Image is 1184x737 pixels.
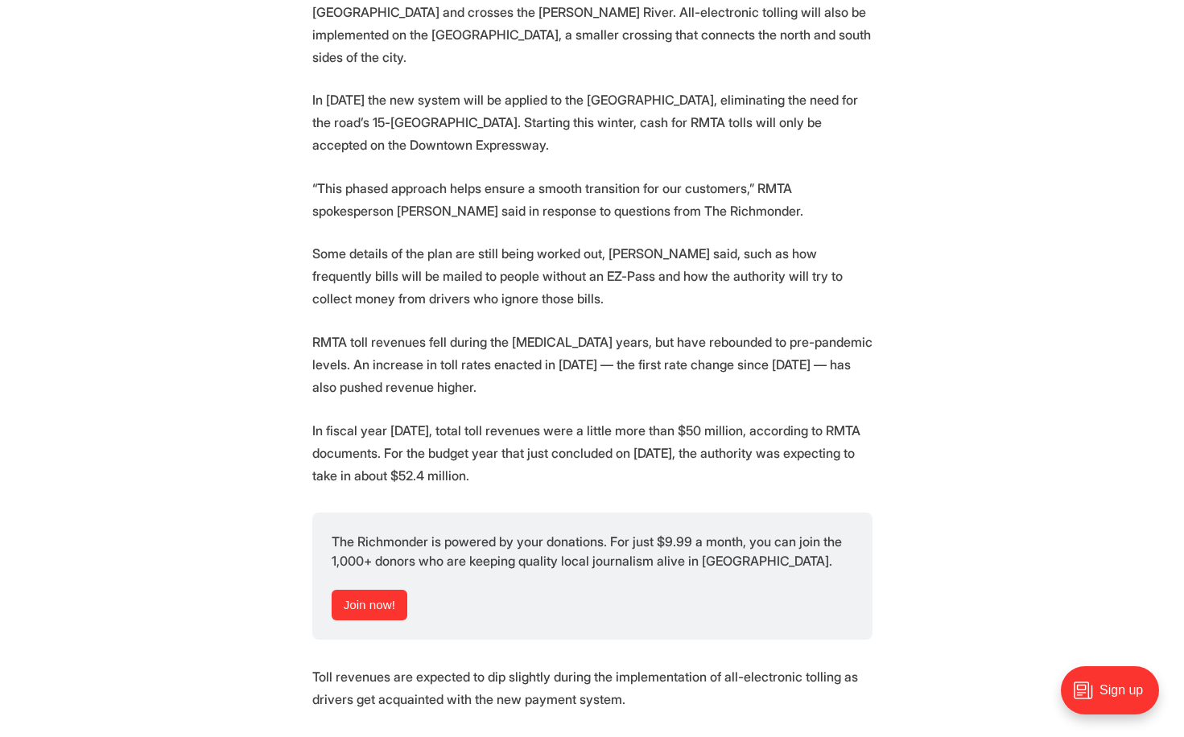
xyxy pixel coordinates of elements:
iframe: portal-trigger [1047,658,1184,737]
p: RMTA toll revenues fell during the [MEDICAL_DATA] years, but have rebounded to pre-pandemic level... [312,331,873,398]
p: “This phased approach helps ensure a smooth transition for our customers,” RMTA spokesperson [PER... [312,177,873,222]
span: The Richmonder is powered by your donations. For just $9.99 a month, you can join the 1,000+ dono... [332,533,845,569]
p: Some details of the plan are still being worked out, [PERSON_NAME] said, such as how frequently b... [312,242,873,310]
p: Toll revenues are expected to dip slightly during the implementation of all-electronic tolling as... [312,665,873,710]
p: In [DATE] the new system will be applied to the [GEOGRAPHIC_DATA], eliminating the need for the r... [312,89,873,156]
a: Join now! [332,590,408,620]
p: In fiscal year [DATE], total toll revenues were a little more than $50 million, according to RMTA... [312,419,873,487]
